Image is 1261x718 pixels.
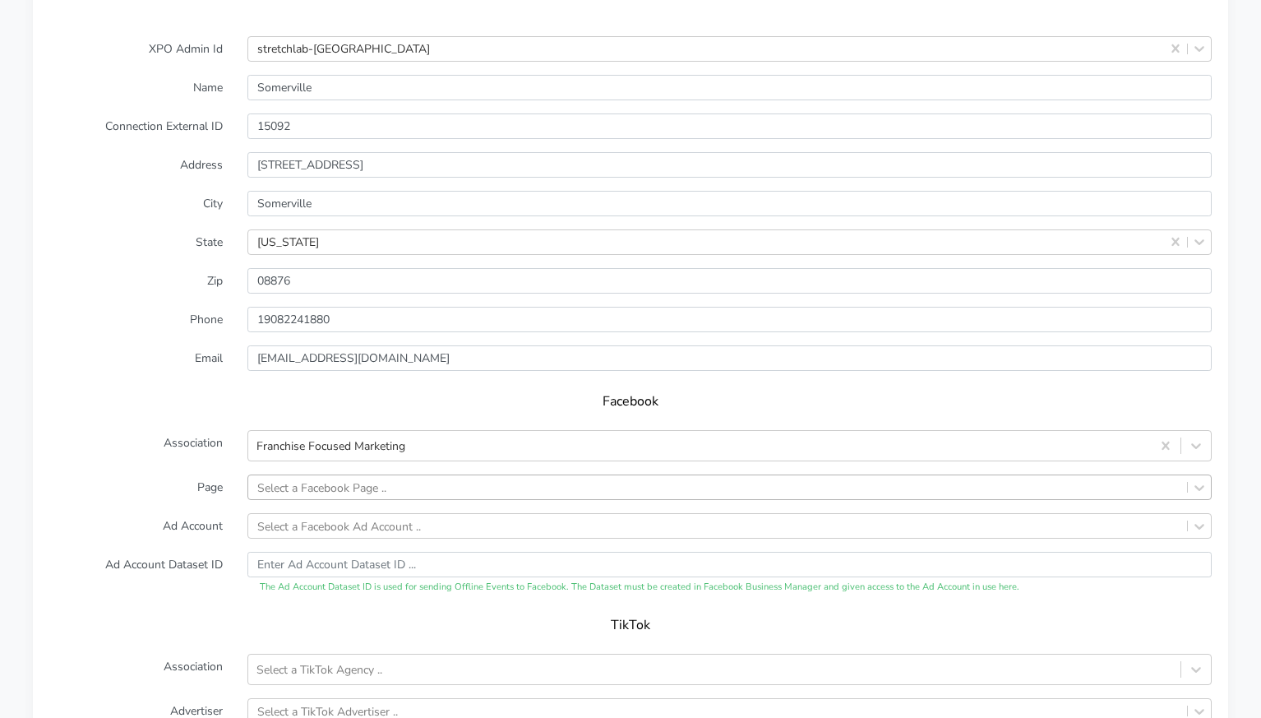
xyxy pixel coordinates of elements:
[37,268,235,294] label: Zip
[37,191,235,216] label: City
[37,475,235,500] label: Page
[37,229,235,255] label: State
[66,618,1195,633] h5: TikTok
[37,654,235,685] label: Association
[256,661,382,679] div: Select a TikTok Agency ..
[247,268,1212,294] input: Enter Zip ..
[256,438,405,455] div: Franchise Focused Marketing
[247,581,1212,595] div: The Ad Account Dataset ID is used for sending Offline Events to Facebook. The Dataset must be cre...
[37,75,235,100] label: Name
[247,345,1212,371] input: Enter Email ...
[247,75,1212,100] input: Enter Name ...
[247,552,1212,577] input: Enter Ad Account Dataset ID ...
[247,191,1212,216] input: Enter the City ..
[66,394,1195,410] h5: Facebook
[37,430,235,461] label: Association
[257,40,430,58] div: stretchlab-[GEOGRAPHIC_DATA]
[37,513,235,539] label: Ad Account
[37,113,235,139] label: Connection External ID
[37,307,235,332] label: Phone
[257,517,421,535] div: Select a Facebook Ad Account ..
[257,479,386,496] div: Select a Facebook Page ..
[37,345,235,371] label: Email
[257,234,319,251] div: [US_STATE]
[247,152,1212,178] input: Enter Address ..
[247,307,1212,332] input: Enter phone ...
[247,113,1212,139] input: Enter the external ID ..
[37,152,235,178] label: Address
[37,36,235,62] label: XPO Admin Id
[37,552,235,595] label: Ad Account Dataset ID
